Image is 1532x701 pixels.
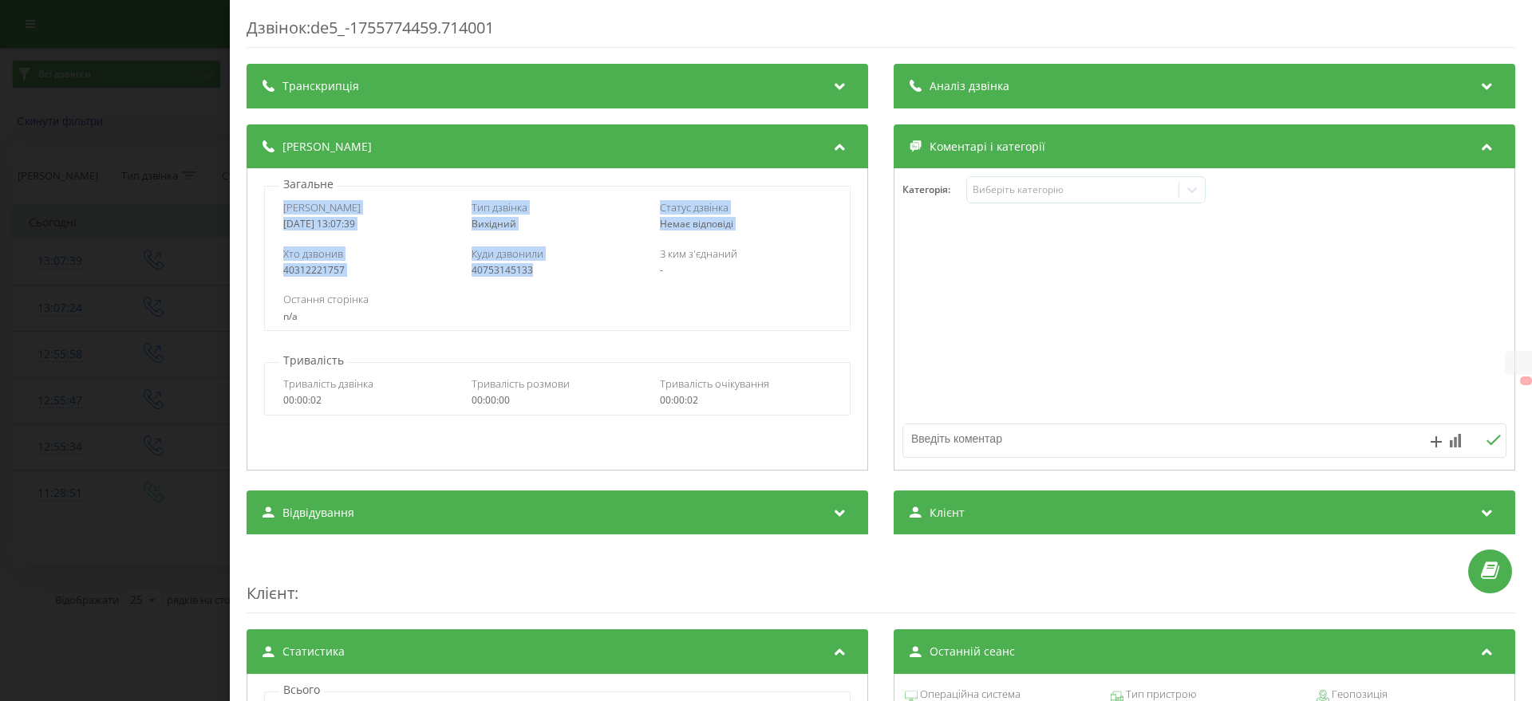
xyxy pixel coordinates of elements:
[1520,376,1532,385] button: X
[247,582,294,604] span: Клієнт
[283,311,831,322] div: n/a
[660,395,831,406] div: 00:00:02
[660,246,737,261] span: З ким з'єднаний
[660,265,831,276] div: -
[472,376,570,391] span: Тривалість розмови
[279,682,324,698] p: Всього
[472,265,643,276] div: 40753145133
[283,200,361,215] span: [PERSON_NAME]
[660,376,769,391] span: Тривалість очікування
[283,376,373,391] span: Тривалість дзвінка
[930,505,965,521] span: Клієнт
[930,644,1015,660] span: Останній сеанс
[283,219,455,230] div: [DATE] 13:07:39
[283,265,455,276] div: 40312221757
[283,246,343,261] span: Хто дзвонив
[282,644,345,660] span: Статистика
[660,217,733,230] span: Немає відповіді
[279,176,338,192] p: Загальне
[283,395,455,406] div: 00:00:02
[282,139,372,155] span: [PERSON_NAME]
[247,550,1515,613] div: :
[902,184,966,195] h4: Категорія :
[472,217,516,230] span: Вихідний
[660,200,728,215] span: Статус дзвінка
[472,200,527,215] span: Тип дзвінка
[472,246,543,261] span: Куди дзвонили
[279,352,348,368] p: Тривалість
[472,395,643,406] div: 00:00:00
[247,17,1515,48] div: Дзвінок : de5_-1755774459.714001
[973,183,1172,196] div: Виберіть категорію
[282,78,359,94] span: Транскрипція
[930,78,1009,94] span: Аналіз дзвінка
[283,292,369,306] span: Остання сторінка
[282,505,354,521] span: Відвідування
[930,139,1045,155] span: Коментарі і категорії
